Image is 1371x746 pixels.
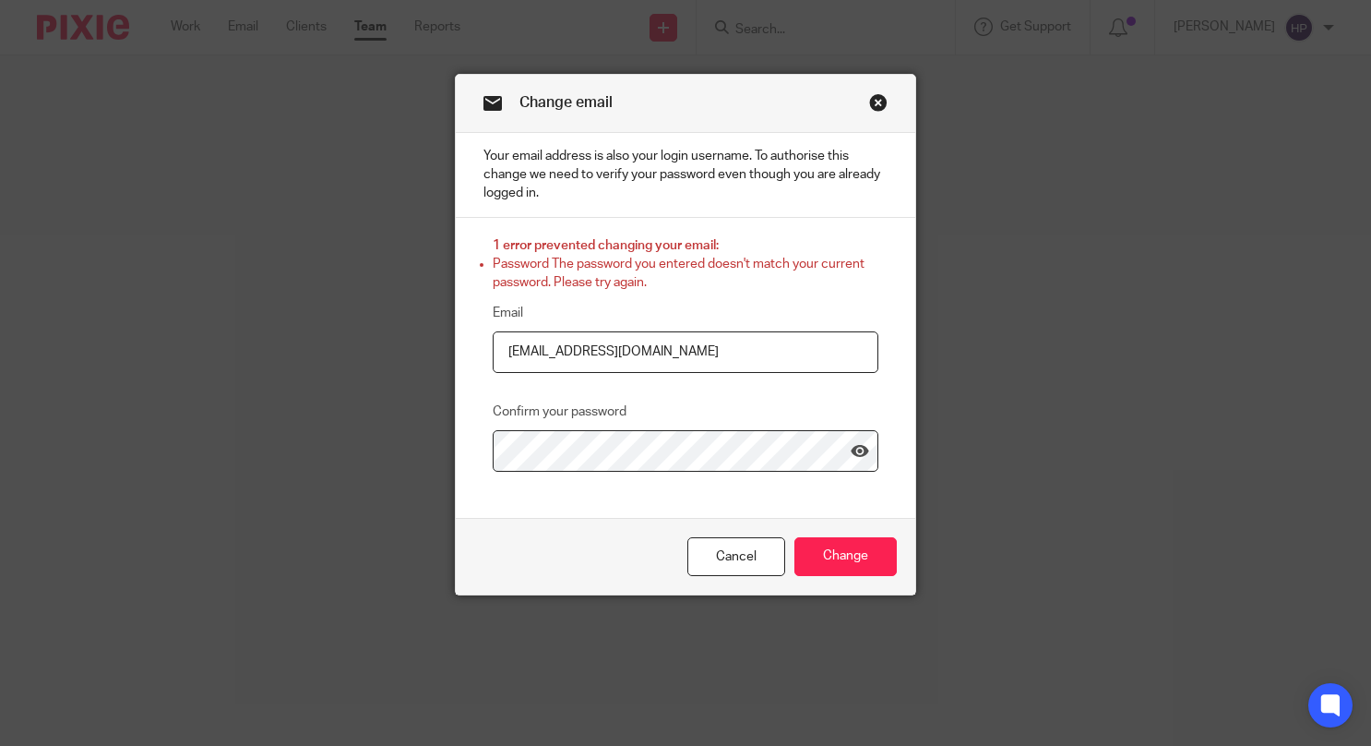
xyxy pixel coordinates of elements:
a: Cancel [687,537,785,577]
a: Close this dialog window [869,93,888,118]
h2: 1 error prevented changing your email: [493,236,878,255]
p: Your email address is also your login username. To authorise this change we need to verify your p... [456,133,915,218]
label: Email [493,304,523,322]
input: Change [794,537,897,577]
label: Confirm your password [493,403,626,421]
li: Password The password you entered doesn't match your current password. Please try again. [493,255,878,293]
span: Change email [519,95,613,110]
